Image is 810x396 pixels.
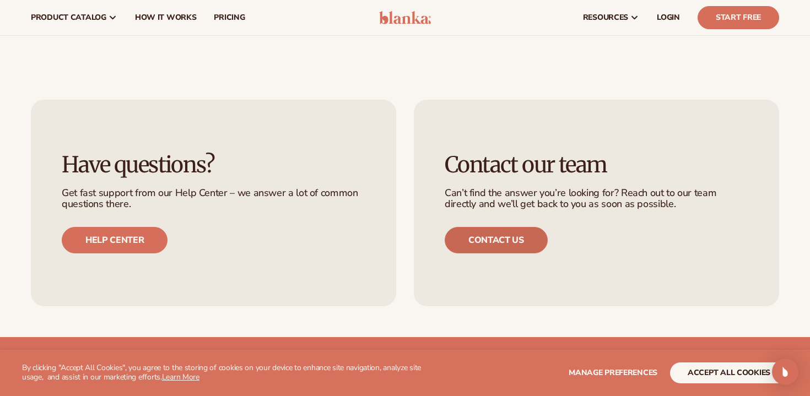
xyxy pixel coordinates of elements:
a: Learn More [162,372,199,382]
a: Help center [62,227,168,253]
span: pricing [214,13,245,22]
img: logo [379,11,431,24]
span: resources [583,13,628,22]
span: Manage preferences [569,367,657,378]
p: Can’t find the answer you’re looking for? Reach out to our team directly and we’ll get back to yo... [445,188,748,210]
a: Contact us [445,227,548,253]
span: LOGIN [657,13,680,22]
h3: Have questions? [62,153,365,177]
h3: Contact our team [445,153,748,177]
button: Manage preferences [569,362,657,383]
p: By clicking "Accept All Cookies", you agree to the storing of cookies on your device to enhance s... [22,364,430,382]
span: How It Works [135,13,197,22]
a: Start Free [698,6,779,29]
div: Open Intercom Messenger [772,359,798,385]
p: Get fast support from our Help Center – we answer a lot of common questions there. [62,188,365,210]
button: accept all cookies [670,362,788,383]
span: product catalog [31,13,106,22]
